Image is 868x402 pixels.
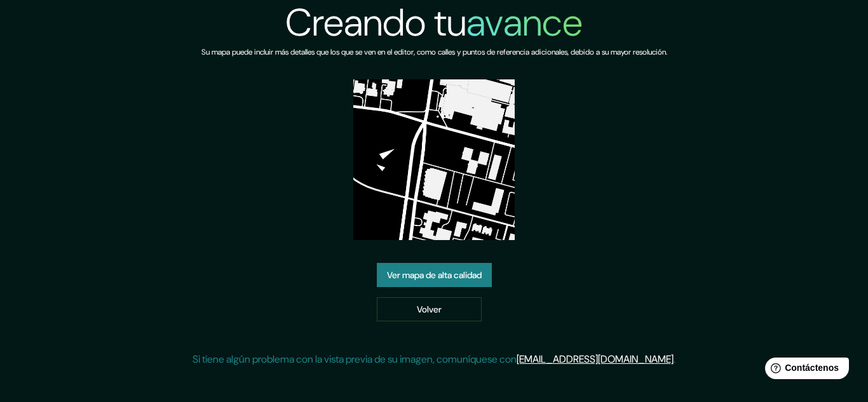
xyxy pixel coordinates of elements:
a: Volver [377,297,482,321]
iframe: Lanzador de widgets de ayuda [755,352,854,388]
font: Si tiene algún problema con la vista previa de su imagen, comuníquese con [193,352,517,366]
a: [EMAIL_ADDRESS][DOMAIN_NAME] [517,352,674,366]
img: vista previa del mapa creado [353,79,514,240]
font: Su mapa puede incluir más detalles que los que se ven en el editor, como calles y puntos de refer... [201,47,667,57]
font: Ver mapa de alta calidad [387,269,482,281]
font: Volver [417,304,442,315]
font: . [674,352,675,366]
a: Ver mapa de alta calidad [377,263,492,287]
